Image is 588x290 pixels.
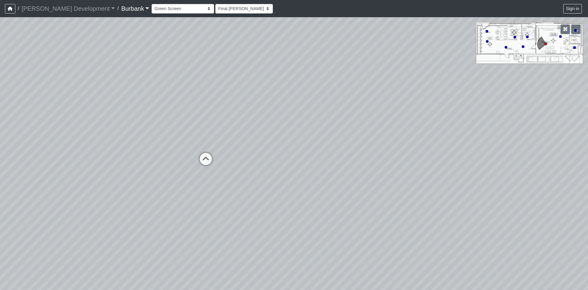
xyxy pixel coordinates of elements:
[121,2,149,15] a: Burbank
[5,278,41,290] iframe: Ybug feedback widget
[563,4,582,14] button: Sign in
[21,2,115,15] a: [PERSON_NAME] Development
[115,2,121,15] span: /
[15,2,21,15] span: /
